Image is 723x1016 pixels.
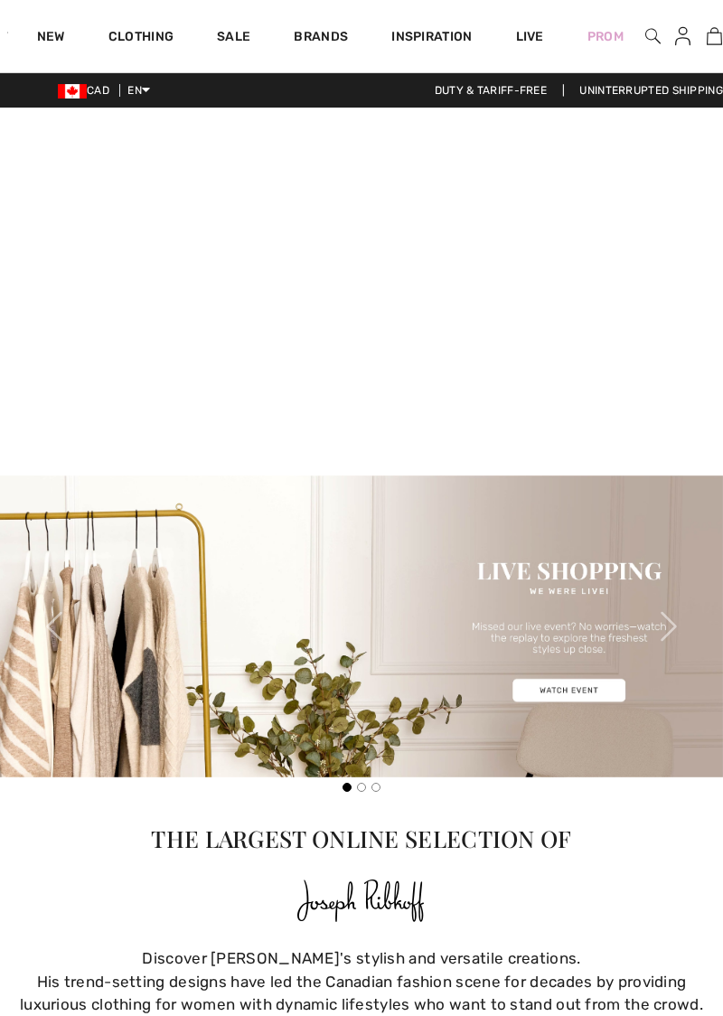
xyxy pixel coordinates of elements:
[645,25,661,47] img: search the website
[58,84,117,97] span: CAD
[587,27,624,46] a: Prom
[706,25,722,47] a: 0
[127,84,150,97] span: EN
[661,25,705,48] a: Sign In
[294,29,348,48] a: Brands
[7,14,8,51] img: 1ère Avenue
[707,25,722,47] img: My Bag
[391,29,472,48] span: Inspiration
[108,29,174,48] a: Clothing
[11,947,712,971] div: Discover [PERSON_NAME]'s stylish and versatile creations.
[516,27,544,46] a: Live
[675,25,690,47] img: My Info
[58,84,87,99] img: Canadian Dollar
[343,783,352,792] button: Slide 1
[371,783,380,792] button: Slide 3
[217,29,250,48] a: Sale
[11,821,712,855] p: The Largest Online Selection of
[296,874,428,929] img: Joseph Ribkoff
[357,783,366,792] button: Slide 2
[37,29,65,48] a: New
